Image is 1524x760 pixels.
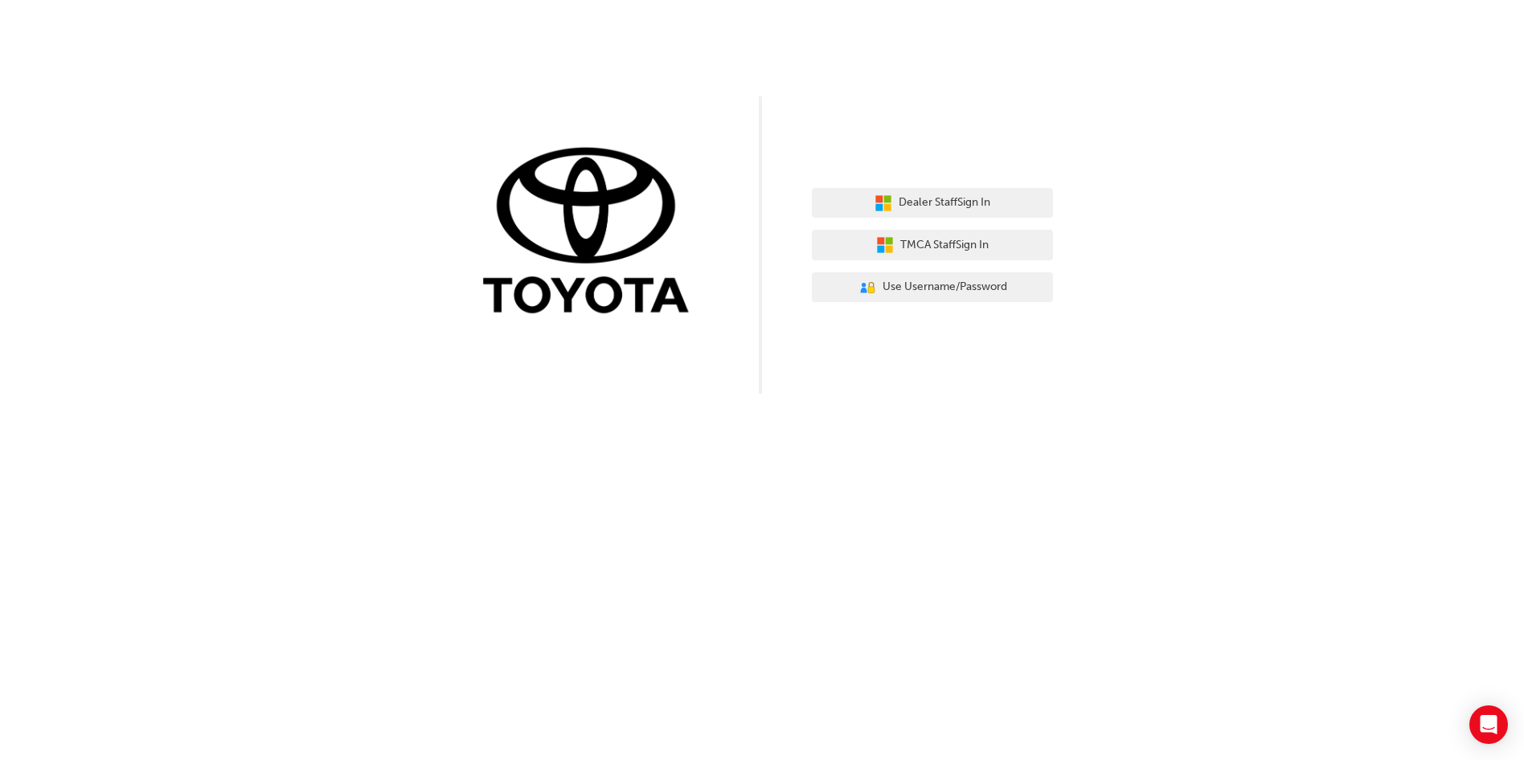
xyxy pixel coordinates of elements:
[900,236,989,255] span: TMCA Staff Sign In
[812,188,1053,219] button: Dealer StaffSign In
[899,194,990,212] span: Dealer Staff Sign In
[812,230,1053,260] button: TMCA StaffSign In
[1469,705,1508,744] div: Open Intercom Messenger
[812,272,1053,303] button: Use Username/Password
[883,278,1007,296] span: Use Username/Password
[471,144,712,321] img: Trak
